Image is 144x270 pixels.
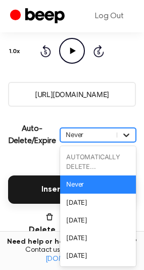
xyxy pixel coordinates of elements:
[60,148,136,175] div: AUTOMATICALLY DELETE...
[8,43,24,60] button: 1.0x
[60,194,136,211] div: [DATE]
[66,130,112,140] div: Never
[10,7,67,26] a: Beep
[60,247,136,264] div: [DATE]
[60,229,136,247] div: [DATE]
[60,175,136,193] div: Never
[60,211,136,229] div: [DATE]
[6,246,138,264] span: Contact us
[85,4,134,28] a: Log Out
[8,123,56,147] p: Auto-Delete/Expire
[45,247,119,263] a: [EMAIL_ADDRESS][DOMAIN_NAME]
[8,175,136,204] button: Insert into Docs
[20,212,56,236] button: Delete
